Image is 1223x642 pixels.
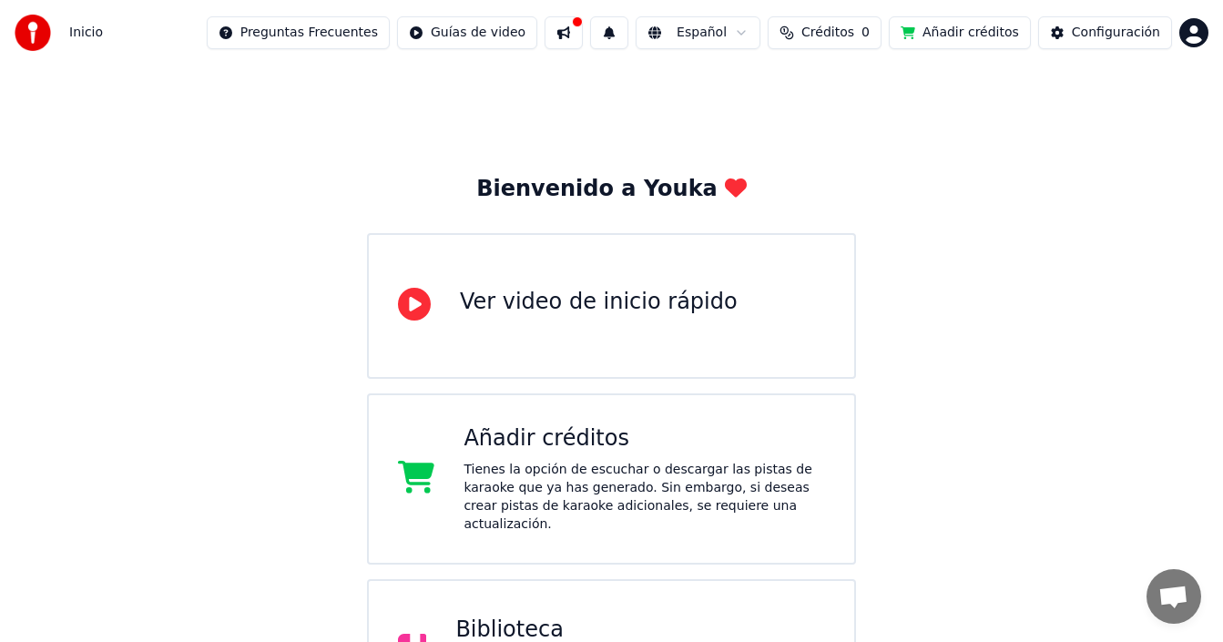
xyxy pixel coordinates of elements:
button: Configuración [1038,16,1172,49]
button: Añadir créditos [889,16,1031,49]
button: Preguntas Frecuentes [207,16,390,49]
img: youka [15,15,51,51]
span: Inicio [69,24,103,42]
div: Añadir créditos [464,424,825,453]
div: Configuración [1072,24,1160,42]
a: Bate-papo aberto [1147,569,1201,624]
div: Tienes la opción de escuchar o descargar las pistas de karaoke que ya has generado. Sin embargo, ... [464,461,825,534]
span: Créditos [801,24,854,42]
button: Créditos0 [768,16,882,49]
span: 0 [861,24,870,42]
div: Ver video de inicio rápido [460,288,738,317]
div: Bienvenido a Youka [476,175,747,204]
button: Guías de video [397,16,537,49]
nav: breadcrumb [69,24,103,42]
